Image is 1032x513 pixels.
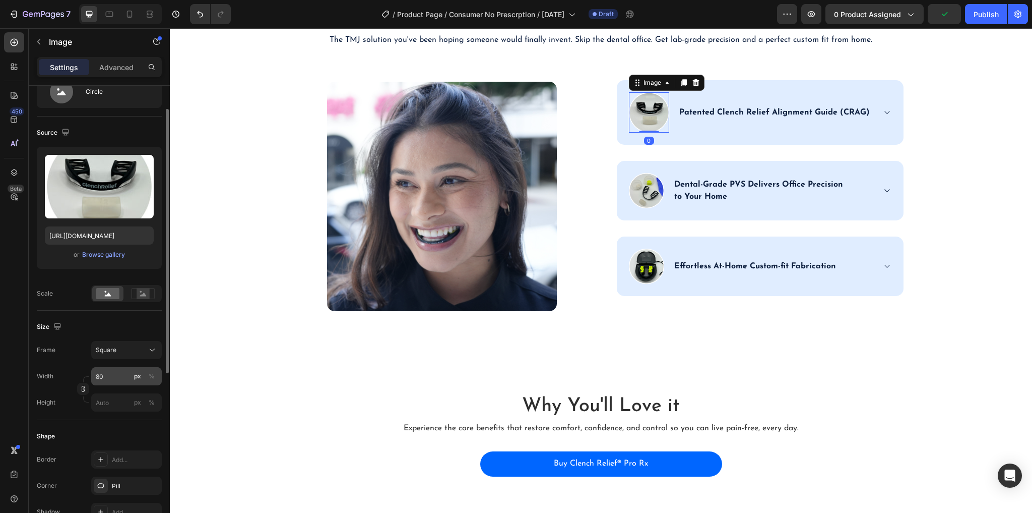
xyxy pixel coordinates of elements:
button: 0 product assigned [825,4,924,24]
iframe: To enrich screen reader interactions, please activate Accessibility in Grammarly extension settings [170,28,1032,513]
div: Corner [37,481,57,490]
button: px [146,396,158,409]
div: Image [472,50,493,59]
button: Browse gallery [82,250,125,260]
img: Clench Relief Pro Rx can be easily fabricated at home within 15-minutes and be neatly stored [459,220,494,256]
div: % [149,372,155,381]
button: Publish [965,4,1007,24]
div: Beta [8,185,24,193]
div: 450 [10,107,24,116]
label: Frame [37,346,55,355]
div: Scale [37,289,53,298]
p: Settings [50,62,78,73]
div: Shape [37,432,55,441]
p: Effortless At-Home Custom-fit Fabrication [504,232,666,244]
button: Buy Clench Relief® Pro Rx [310,423,552,448]
label: Width [37,372,53,381]
div: Size [37,320,63,334]
span: or [74,249,80,261]
div: 0 [474,108,484,117]
div: Source [37,126,72,140]
div: Buy Clench Relief® Pro Rx [384,428,478,443]
button: Square [91,341,162,359]
label: Height [37,398,55,407]
span: Square [96,346,116,355]
p: Dental-Grade PVS Delivers Office Precision to Your Home [504,150,703,175]
h2: Why You'll Love it [129,365,734,391]
button: % [132,370,144,382]
p: Patented Clench Relief Alignment Guide (CRAG) [509,78,700,90]
input: px% [91,393,162,412]
img: preview-image [45,155,154,218]
span: Product Page / Consumer No Prescrption / [DATE] [397,9,564,20]
img: Clench Relief Pro Rx comes with two sets of PVS fit material meaning two catalysts (yellow) and t... [459,145,494,180]
div: Undo/Redo [190,4,231,24]
button: px [146,370,158,382]
input: px% [91,367,162,385]
p: 7 [66,8,71,20]
span: / [393,9,395,20]
div: Browse gallery [82,250,125,259]
div: Open Intercom Messenger [998,464,1022,488]
button: 7 [4,4,75,24]
div: % [149,398,155,407]
div: px [134,372,141,381]
div: Circle [86,80,147,103]
span: 0 product assigned [834,9,901,20]
button: % [132,396,144,409]
span: Draft [599,10,614,19]
div: Border [37,455,56,464]
div: px [134,398,141,407]
p: Image [49,36,135,48]
div: Pill [112,482,159,491]
input: https://example.com/image.jpg [45,226,154,245]
p: Advanced [99,62,134,73]
img: Complete an intake questionnaire and chat with a licensed dentist via a mobile device [459,64,499,104]
p: Experience the core benefits that restore comfort, confidence, and control so you can live pain-f... [130,394,733,406]
div: Publish [974,9,999,20]
div: Add... [112,455,159,465]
